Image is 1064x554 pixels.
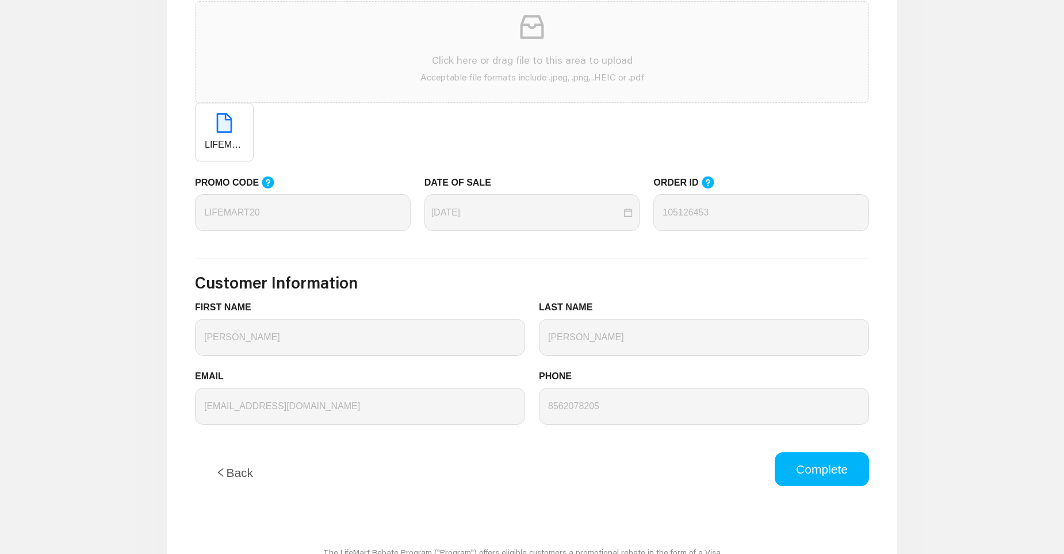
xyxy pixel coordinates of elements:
[195,273,869,293] h3: Customer Information
[539,370,580,383] label: PHONE
[216,467,226,478] span: left
[539,388,869,425] input: PHONE
[196,2,868,102] span: inboxClick here or drag file to this area to uploadAcceptable file formats include .jpeg, .png, ....
[424,176,500,190] label: DATE OF SALE
[539,301,602,314] label: LAST NAME
[195,388,525,425] input: EMAIL
[195,301,260,314] label: FIRST NAME
[195,175,286,190] label: PROMO CODE
[205,52,859,68] p: Click here or drag file to this area to upload
[205,70,859,84] p: Acceptable file formats include .jpeg, .png, .HEIC or .pdf
[431,206,622,220] input: DATE OF SALE
[539,319,869,356] input: LAST NAME
[653,175,726,190] label: ORDER ID
[195,370,232,383] label: EMAIL
[195,319,525,356] input: FIRST NAME
[775,452,869,487] button: Complete
[516,11,548,43] span: inbox
[195,452,274,494] button: leftBack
